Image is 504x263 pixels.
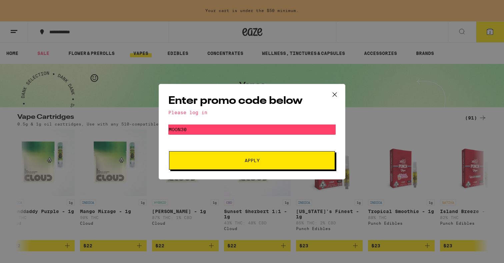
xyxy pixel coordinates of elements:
[168,125,336,134] input: Promo code
[0,0,364,48] button: Redirect to URL
[168,94,336,109] h2: Enter promo code below
[168,110,336,115] div: Please log in
[245,158,260,163] span: Apply
[4,5,48,10] span: Hi. Need any help?
[169,151,335,170] button: Apply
